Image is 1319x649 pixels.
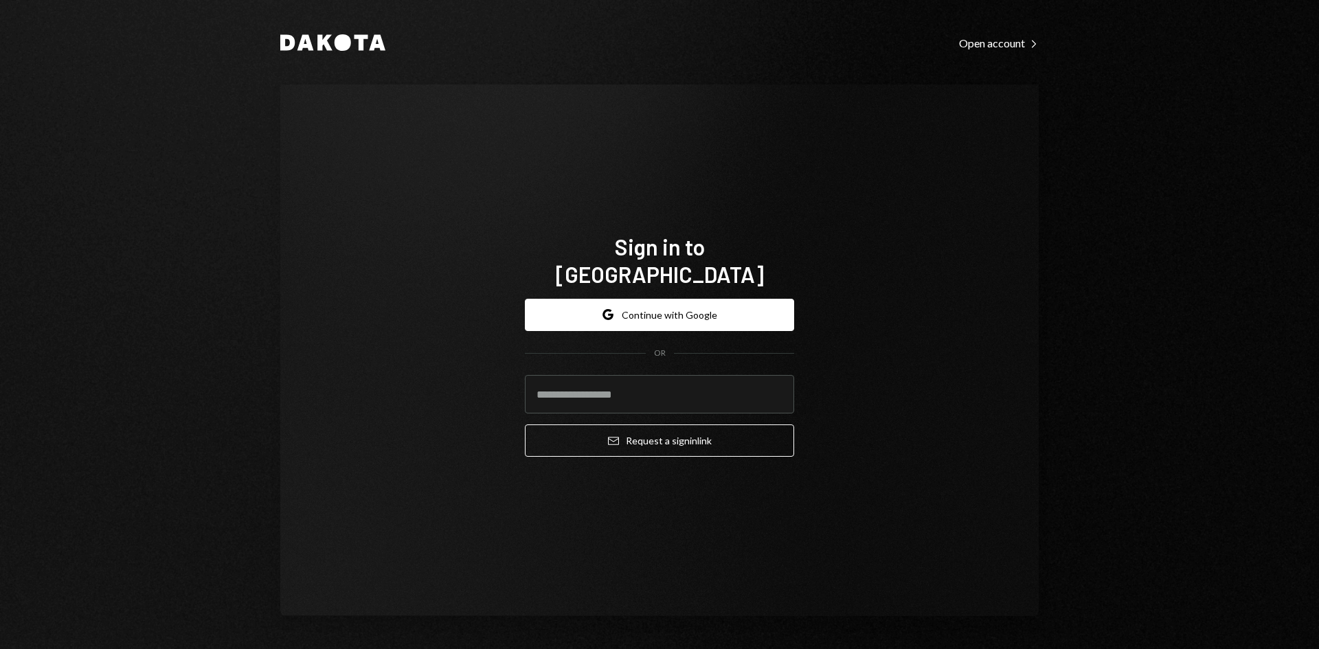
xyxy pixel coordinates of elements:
div: OR [654,348,666,359]
button: Request a signinlink [525,424,794,457]
div: Open account [959,36,1039,50]
button: Continue with Google [525,299,794,331]
a: Open account [959,35,1039,50]
h1: Sign in to [GEOGRAPHIC_DATA] [525,233,794,288]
